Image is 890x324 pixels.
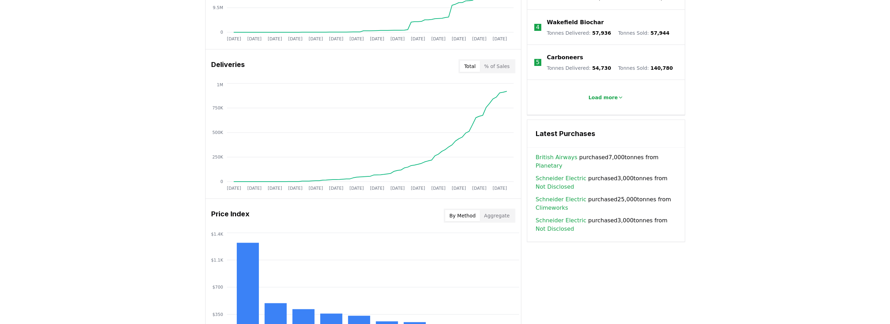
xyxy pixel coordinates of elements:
[329,36,343,41] tspan: [DATE]
[536,153,577,162] a: British Airways
[547,65,611,72] p: Tonnes Delivered :
[227,36,241,41] tspan: [DATE]
[583,90,629,104] button: Load more
[411,186,425,191] tspan: [DATE]
[211,209,249,223] h3: Price Index
[536,58,540,67] p: 5
[220,179,223,184] tspan: 0
[493,36,507,41] tspan: [DATE]
[618,29,669,36] p: Tonnes Sold :
[472,186,487,191] tspan: [DATE]
[212,155,223,160] tspan: 250K
[217,82,223,87] tspan: 1M
[212,130,223,135] tspan: 500K
[536,183,574,191] a: Not Disclosed
[227,186,241,191] tspan: [DATE]
[451,186,466,191] tspan: [DATE]
[370,186,384,191] tspan: [DATE]
[431,36,446,41] tspan: [DATE]
[288,186,302,191] tspan: [DATE]
[547,53,583,62] a: Carboneers
[536,174,676,191] span: purchased 3,000 tonnes from
[536,216,676,233] span: purchased 3,000 tonnes from
[536,23,540,32] p: 4
[650,30,669,36] span: 57,944
[211,232,223,237] tspan: $1.4K
[588,94,618,101] p: Load more
[220,30,223,35] tspan: 0
[650,65,673,71] span: 140,780
[493,186,507,191] tspan: [DATE]
[349,36,364,41] tspan: [DATE]
[536,174,586,183] a: Schneider Electric
[211,59,245,73] h3: Deliveries
[370,36,384,41] tspan: [DATE]
[536,128,676,139] h3: Latest Purchases
[308,186,323,191] tspan: [DATE]
[247,36,261,41] tspan: [DATE]
[536,204,568,212] a: Climeworks
[480,61,514,72] button: % of Sales
[349,186,364,191] tspan: [DATE]
[592,30,611,36] span: 57,936
[592,65,611,71] span: 54,730
[445,210,480,221] button: By Method
[329,186,343,191] tspan: [DATE]
[536,162,562,170] a: Planetary
[480,210,514,221] button: Aggregate
[411,36,425,41] tspan: [DATE]
[536,153,676,170] span: purchased 7,000 tonnes from
[536,225,574,233] a: Not Disclosed
[268,36,282,41] tspan: [DATE]
[431,186,446,191] tspan: [DATE]
[212,106,223,110] tspan: 750K
[472,36,487,41] tspan: [DATE]
[211,258,223,263] tspan: $1.1K
[536,216,586,225] a: Schneider Electric
[536,195,586,204] a: Schneider Electric
[390,36,404,41] tspan: [DATE]
[288,36,302,41] tspan: [DATE]
[212,285,223,290] tspan: $700
[268,186,282,191] tspan: [DATE]
[547,29,611,36] p: Tonnes Delivered :
[308,36,323,41] tspan: [DATE]
[536,195,676,212] span: purchased 25,000 tonnes from
[460,61,480,72] button: Total
[547,18,604,27] a: Wakefield Biochar
[451,36,466,41] tspan: [DATE]
[247,186,261,191] tspan: [DATE]
[390,186,404,191] tspan: [DATE]
[618,65,673,72] p: Tonnes Sold :
[212,312,223,317] tspan: $350
[213,5,223,10] tspan: 9.5M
